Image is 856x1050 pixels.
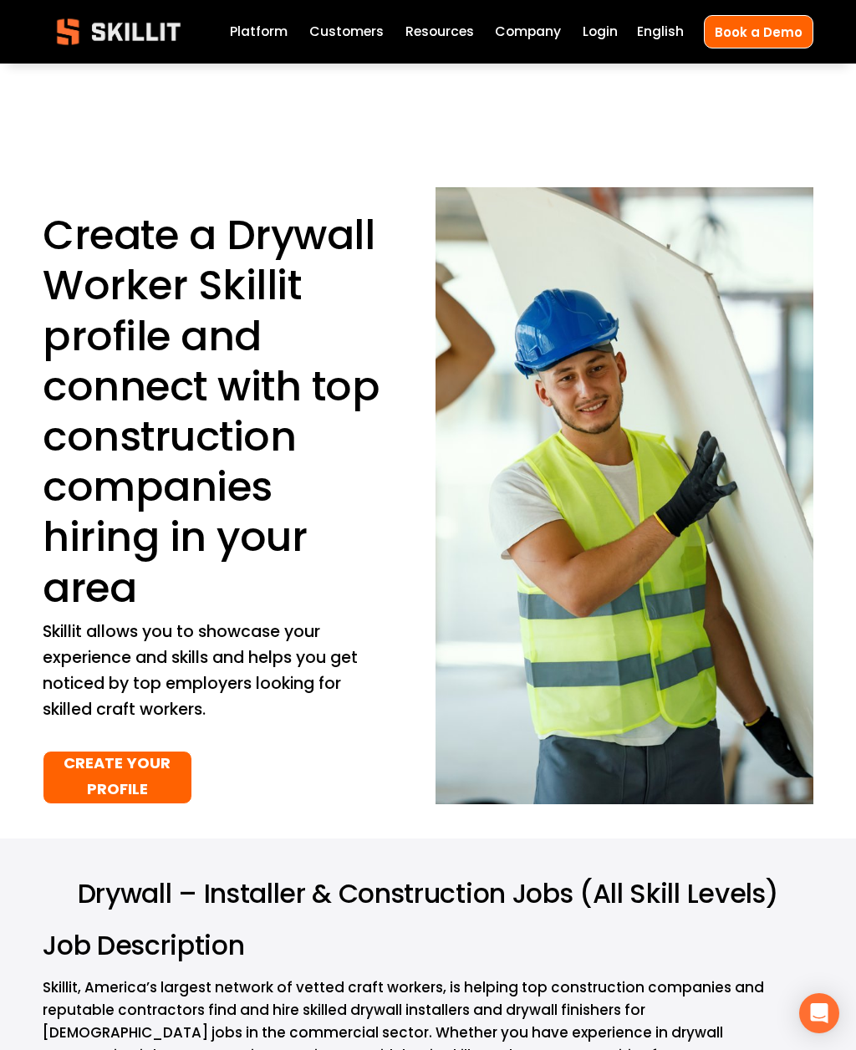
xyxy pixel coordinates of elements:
[405,21,474,43] a: folder dropdown
[583,21,618,43] a: Login
[43,751,192,804] a: CREATE YOUR PROFILE
[637,22,684,42] span: English
[309,21,384,43] a: Customers
[43,929,359,963] h2: Job Description
[637,21,684,43] div: language picker
[43,7,195,57] img: Skillit
[405,22,474,42] span: Resources
[43,877,813,911] h2: Drywall – Installer & Construction Jobs (All Skill Levels)
[230,21,288,43] a: Platform
[495,21,561,43] a: Company
[43,210,388,613] h1: Create a Drywall Worker Skillit profile and connect with top construction companies hiring in you...
[799,993,839,1033] div: Open Intercom Messenger
[704,15,813,48] a: Book a Demo
[43,619,388,722] p: Skillit allows you to showcase your experience and skills and helps you get noticed by top employ...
